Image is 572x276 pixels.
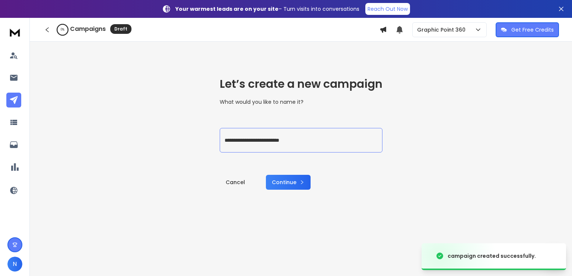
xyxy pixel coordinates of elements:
strong: Your warmest leads are on your site [175,5,279,13]
button: Continue [266,175,311,190]
p: Graphic Point 360 [417,26,468,33]
div: campaign created successfully. [448,252,536,260]
button: Get Free Credits [496,22,559,37]
img: logo [7,25,22,39]
div: Draft [110,24,131,34]
p: 0 % [61,28,64,32]
p: What would you like to name it? [220,98,382,106]
p: Reach Out Now [368,5,408,13]
h1: Let’s create a new campaign [220,77,382,91]
h1: Campaigns [70,25,106,33]
button: N [7,257,22,272]
a: Reach Out Now [365,3,410,15]
p: Get Free Credits [511,26,554,33]
p: – Turn visits into conversations [175,5,359,13]
a: Cancel [220,175,251,190]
